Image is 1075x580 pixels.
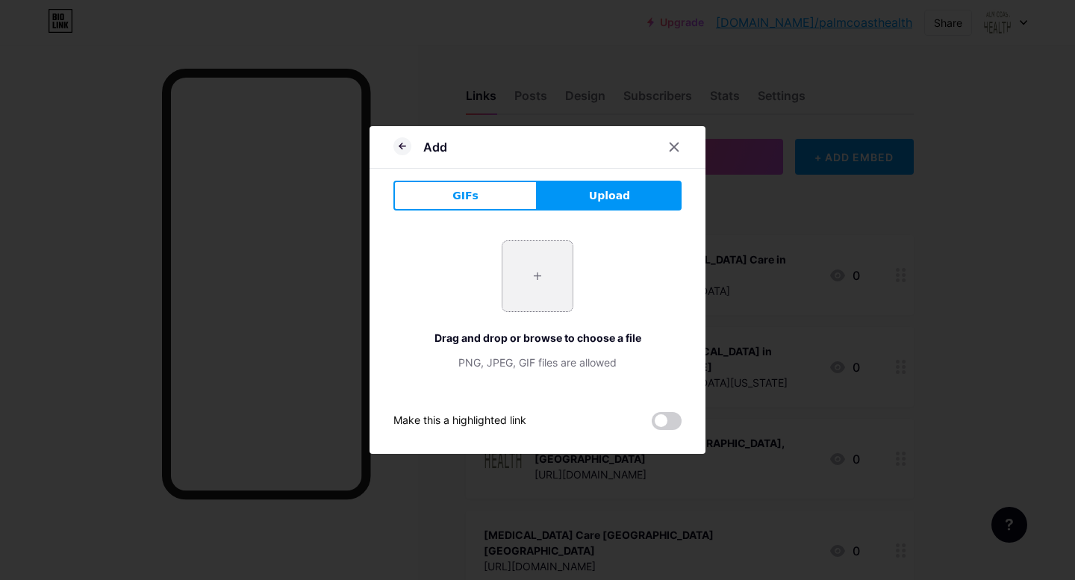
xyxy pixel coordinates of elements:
div: Add [423,138,447,156]
button: GIFs [393,181,537,211]
button: Upload [537,181,682,211]
div: Make this a highlighted link [393,412,526,430]
div: Drag and drop or browse to choose a file [393,330,682,346]
div: PNG, JPEG, GIF files are allowed [393,355,682,370]
span: Upload [589,188,630,204]
span: GIFs [452,188,479,204]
